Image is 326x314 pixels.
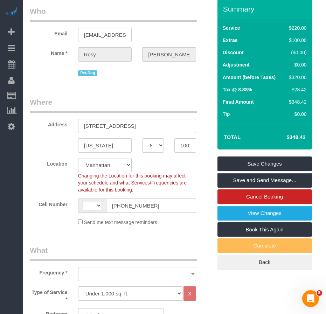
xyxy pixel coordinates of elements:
[78,173,187,193] span: Changing the Location for this booking may affect your schedule and what Services/Frequencies are...
[223,61,250,68] label: Adjustment
[84,219,157,225] span: Send me text message reminders
[106,198,196,213] input: Cell Number
[217,206,312,221] a: View Changes
[25,267,73,276] label: Frequency *
[223,49,244,56] label: Discount
[223,25,240,32] label: Service
[78,28,132,42] input: Email
[265,134,305,140] h4: $348.42
[25,158,73,167] label: Location
[78,70,97,76] span: Pet-Dog
[4,7,18,17] img: Automaid Logo
[25,119,73,128] label: Address
[223,37,238,44] label: Extras
[286,61,306,68] div: $0.00
[286,25,306,32] div: $220.00
[286,98,306,105] div: $348.42
[78,138,132,153] input: City
[223,74,276,81] label: Amount (before Taxes)
[217,222,312,237] a: Book This Again
[25,286,73,303] label: Type of Service *
[223,5,308,13] h3: Summary
[286,74,306,81] div: $320.00
[286,111,306,118] div: $0.00
[286,37,306,44] div: $100.00
[317,290,322,296] span: 5
[286,86,306,93] div: $28.42
[302,290,319,307] iframe: Intercom live chat
[223,98,254,105] label: Final Amount
[30,245,197,261] legend: What
[78,47,132,62] input: First Name
[25,28,73,37] label: Email
[25,47,73,57] label: Name *
[25,198,73,208] label: Cell Number
[217,173,312,188] a: Save and Send Message...
[174,138,196,153] input: Zip Code
[30,97,197,113] legend: Where
[224,134,241,140] strong: Total
[286,49,306,56] div: ($0.00)
[223,86,252,93] label: Tax @ 8.88%
[217,156,312,171] a: Save Changes
[217,255,312,270] a: Back
[217,189,312,204] a: Cancel Booking
[223,111,230,118] label: Tip
[30,6,197,22] legend: Who
[142,47,196,62] input: Last Name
